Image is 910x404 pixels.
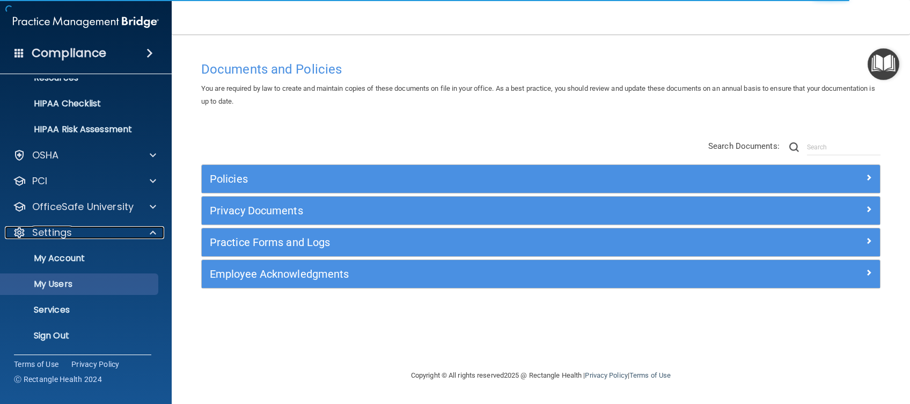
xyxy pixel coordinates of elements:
p: Sign Out [7,330,153,341]
a: OSHA [13,149,156,162]
span: Ⓒ Rectangle Health 2024 [14,374,102,385]
span: You are required by law to create and maintain copies of these documents on file in your office. ... [201,84,875,105]
h5: Practice Forms and Logs [210,236,702,248]
a: Policies [210,170,872,187]
a: Privacy Documents [210,202,872,219]
a: PCI [13,175,156,187]
a: Terms of Use [629,371,671,379]
p: Services [7,305,153,315]
a: Employee Acknowledgments [210,265,872,283]
h4: Compliance [32,46,106,61]
p: OfficeSafe University [32,200,134,213]
h5: Policies [210,173,702,185]
h4: Documents and Policies [201,62,880,76]
button: Open Resource Center [868,48,899,80]
div: Copyright © All rights reserved 2025 @ Rectangle Health | | [345,358,737,393]
a: OfficeSafe University [13,200,156,213]
p: HIPAA Checklist [7,98,153,109]
a: Practice Forms and Logs [210,234,872,251]
a: Privacy Policy [585,371,627,379]
a: Terms of Use [14,359,58,370]
p: My Account [7,253,153,264]
span: Search Documents: [708,141,780,151]
h5: Employee Acknowledgments [210,268,702,280]
a: Settings [13,226,156,239]
iframe: Drift Widget Chat Controller [724,328,897,371]
p: OSHA [32,149,59,162]
h5: Privacy Documents [210,205,702,217]
p: Settings [32,226,72,239]
p: PCI [32,175,47,187]
img: PMB logo [13,11,159,33]
input: Search [807,139,880,155]
p: My Users [7,279,153,290]
img: ic-search.3b580494.png [789,142,799,152]
p: HIPAA Risk Assessment [7,124,153,135]
a: Privacy Policy [71,359,120,370]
